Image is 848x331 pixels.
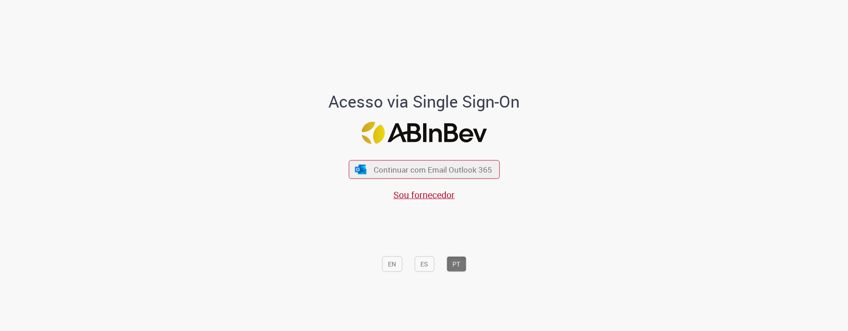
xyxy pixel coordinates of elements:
[446,256,466,272] button: PT
[354,164,367,174] img: ícone Azure/Microsoft 360
[349,160,499,179] button: ícone Azure/Microsoft 360 Continuar com Email Outlook 365
[382,256,402,272] button: EN
[414,256,434,272] button: ES
[361,121,487,144] img: Logo ABInBev
[393,189,455,201] a: Sou fornecedor
[374,164,492,175] span: Continuar com Email Outlook 365
[297,92,551,111] h1: Acesso via Single Sign-On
